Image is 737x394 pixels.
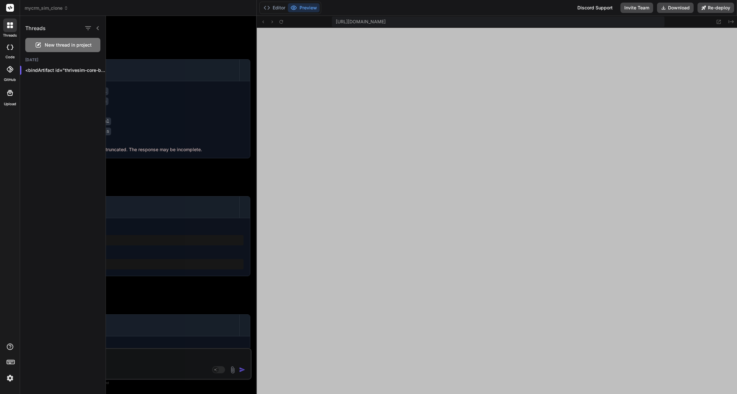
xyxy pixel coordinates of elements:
[5,373,16,384] img: settings
[20,57,106,62] h2: [DATE]
[25,5,68,11] span: mycrm_sim_clone
[3,33,17,38] label: threads
[620,3,653,13] button: Invite Team
[25,24,46,32] h1: Threads
[4,101,16,107] label: Upload
[657,3,694,13] button: Download
[261,3,288,12] button: Editor
[697,3,734,13] button: Re-deploy
[6,54,15,60] label: code
[288,3,320,12] button: Preview
[4,77,16,83] label: GitHub
[45,42,92,48] span: New thread in project
[573,3,617,13] div: Discord Support
[25,67,106,73] p: <bindArtifact id="thrivesim-core-backend...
